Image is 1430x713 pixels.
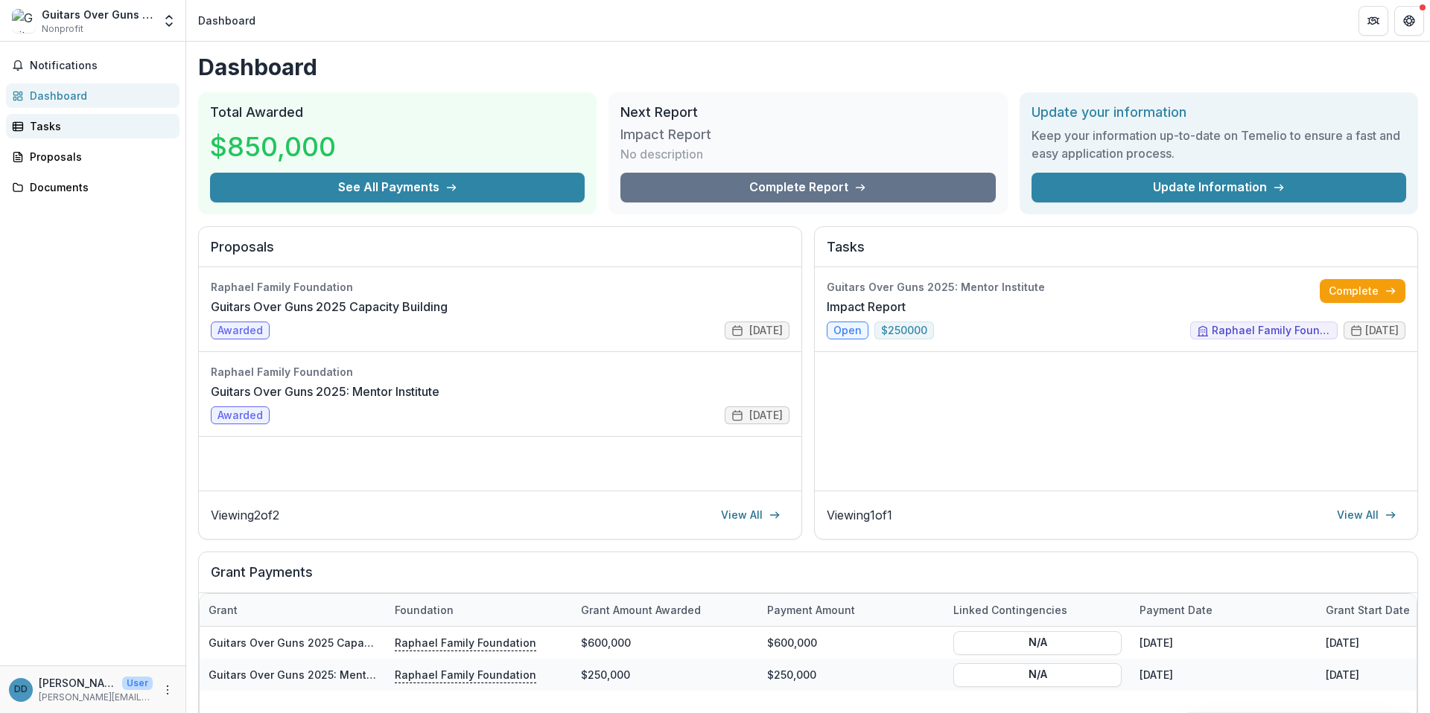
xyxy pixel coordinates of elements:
a: Guitars Over Guns 2025: Mentor Institute [209,668,423,681]
h2: Total Awarded [210,104,585,121]
h3: Impact Report [620,127,732,143]
a: Update Information [1032,173,1406,202]
div: Linked Contingencies [944,594,1131,626]
div: Tasks [30,118,168,134]
p: Raphael Family Foundation [395,634,536,650]
p: Viewing 2 of 2 [211,506,279,524]
div: Payment date [1131,594,1317,626]
h2: Proposals [211,239,789,267]
a: Tasks [6,114,179,138]
p: Raphael Family Foundation [395,666,536,682]
div: Payment Amount [758,594,944,626]
p: [PERSON_NAME][EMAIL_ADDRESS][DOMAIN_NAME] [39,691,153,704]
p: User [122,677,153,690]
h2: Next Report [620,104,995,121]
button: See All Payments [210,173,585,202]
div: Foundation [386,602,463,618]
div: Payment Amount [758,602,864,618]
h3: Keep your information up-to-date on Temelio to ensure a fast and easy application process. [1032,127,1406,162]
h2: Tasks [827,239,1405,267]
a: Guitars Over Guns 2025 Capacity Building [209,636,428,649]
div: [DATE] [1131,659,1317,691]
a: Proposals [6,144,179,169]
a: Complete Report [620,173,995,202]
a: Guitars Over Guns 2025: Mentor Institute [211,383,439,400]
a: View All [1328,503,1405,527]
p: Viewing 1 of 1 [827,506,892,524]
div: Grant start date [1317,602,1419,618]
a: Documents [6,175,179,199]
button: Open entity switcher [159,6,179,36]
div: Foundation [386,594,572,626]
button: Partners [1358,6,1388,36]
div: Grant amount awarded [572,602,710,618]
a: Guitars Over Guns 2025 Capacity Building [211,298,448,316]
button: Notifications [6,54,179,77]
button: Get Help [1394,6,1424,36]
div: Linked Contingencies [944,602,1076,618]
div: $250,000 [572,659,758,691]
img: Guitars Over Guns Operation Inc [12,9,36,33]
div: $250,000 [758,659,944,691]
span: Nonprofit [42,22,83,36]
div: $600,000 [758,627,944,659]
div: Payment date [1131,602,1221,618]
a: Complete [1320,279,1405,303]
h2: Grant Payments [211,564,1405,592]
div: Dashboard [198,13,255,28]
div: Grant [200,594,386,626]
nav: breadcrumb [192,10,261,31]
h3: $850,000 [210,127,336,167]
div: $600,000 [572,627,758,659]
div: Guitars Over Guns Operation Inc [42,7,153,22]
p: No description [620,145,703,163]
div: [DATE] [1131,627,1317,659]
h1: Dashboard [198,54,1418,80]
div: Documents [30,179,168,195]
a: View All [712,503,789,527]
button: N/A [953,662,1122,686]
div: Proposals [30,149,168,164]
a: Dashboard [6,83,179,108]
button: More [159,681,177,699]
h2: Update your information [1032,104,1406,121]
p: [PERSON_NAME] [39,675,116,691]
div: Dashboard [30,88,168,103]
div: Grant amount awarded [572,594,758,626]
a: Impact Report [827,298,906,316]
span: Notifications [30,60,174,72]
button: N/A [953,630,1122,654]
div: Dianna Daley [14,685,28,694]
div: Grant [200,602,247,618]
